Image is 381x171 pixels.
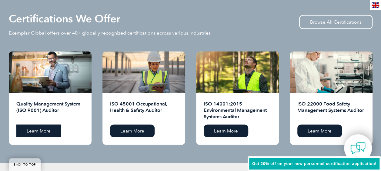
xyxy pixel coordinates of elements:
a: BACK TO TOP [9,158,41,171]
h2: ISO 45001 Occupational, Health & Safety Auditor [110,101,178,120]
h2: ISO 14001:2015 Environmental Management Systems Auditor [204,101,271,120]
p: Exemplar Global offers over 40+ globally recognized certifications across various industries [9,30,211,36]
h2: Quality Management System (ISO 9001) Auditor [16,101,84,120]
h2: Certifications We Offer [9,14,120,24]
h2: ISO 22000 Food Safety Management Systems Auditor [297,101,365,120]
img: contact-chat.png [350,141,366,156]
a: Learn More [16,125,61,137]
span: Get 20% off on your new personnel certification application! [252,161,376,166]
a: Learn More [297,125,342,137]
img: en [372,2,379,8]
a: Learn More [110,125,155,137]
a: Learn More [204,125,248,137]
a: Browse All Certifications [299,15,373,29]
